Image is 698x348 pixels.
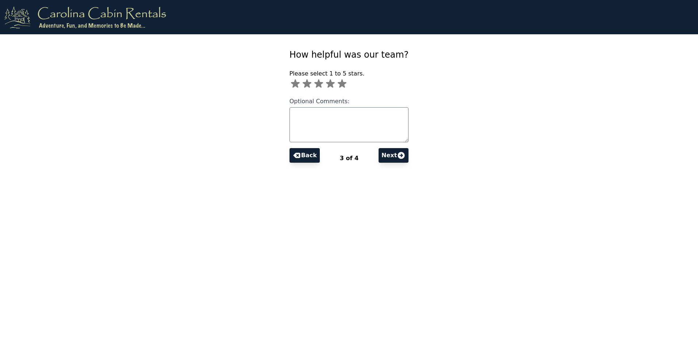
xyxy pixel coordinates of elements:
[289,50,409,60] span: How helpful was our team?
[289,69,409,78] p: Please select 1 to 5 stars.
[289,148,320,163] button: Back
[4,6,166,28] img: logo.png
[289,98,350,105] span: Optional Comments:
[289,107,409,142] textarea: Optional Comments:
[340,155,358,162] span: 3 of 4
[379,148,409,163] button: Next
